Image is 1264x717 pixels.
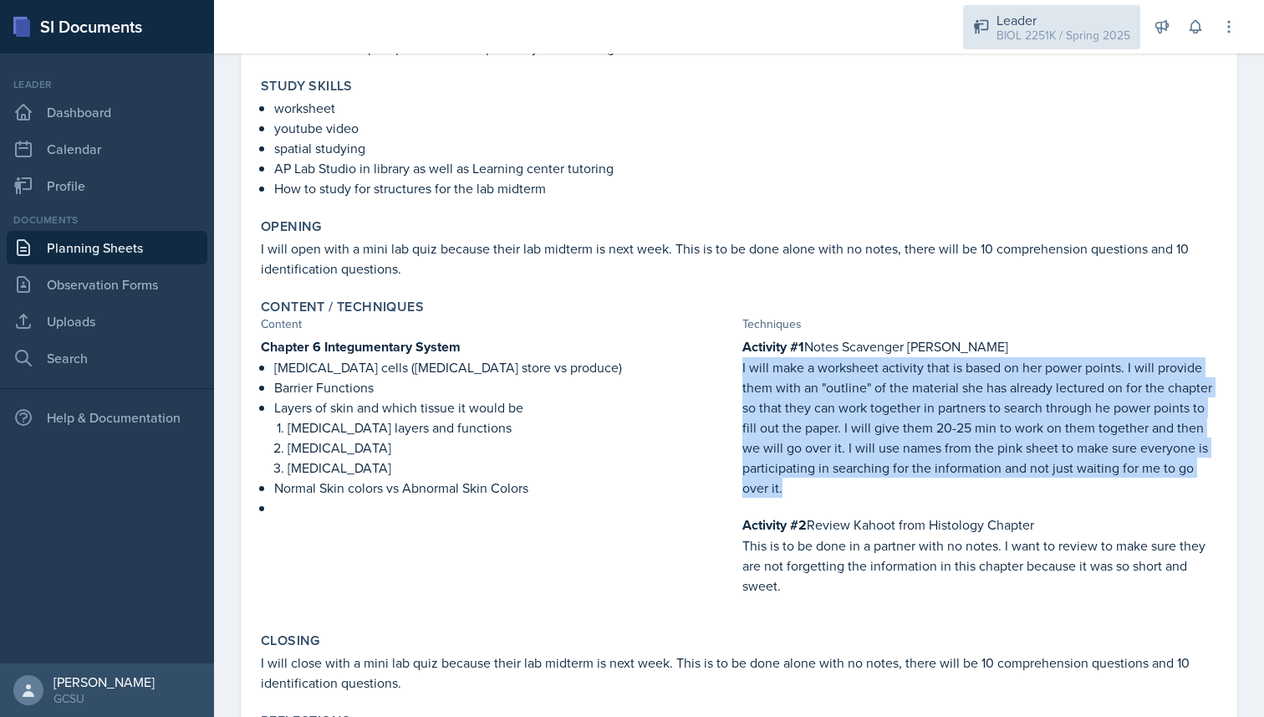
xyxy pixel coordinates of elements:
a: Profile [7,169,207,202]
div: Techniques [742,315,1217,333]
strong: Activity #2 [742,515,807,535]
label: Closing [261,632,320,649]
p: Normal Skin colors vs Abnormal Skin Colors [274,478,736,498]
div: Content [261,315,736,333]
div: Leader [7,77,207,92]
div: GCSU [54,690,155,707]
p: [MEDICAL_DATA] [288,438,736,458]
a: Planning Sheets [7,231,207,264]
p: AP Lab Studio in library as well as Learning center tutoring [274,158,1217,178]
p: Review Kahoot from Histology Chapter [742,515,1217,535]
p: Layers of skin and which tissue it would be [274,397,736,417]
strong: Activity #1 [742,337,804,356]
p: How to study for structures for the lab midterm [274,178,1217,198]
strong: Chapter 6 Integumentary System [261,337,461,356]
a: Dashboard [7,95,207,129]
a: Search [7,341,207,375]
a: Uploads [7,305,207,338]
p: I will make a worksheet activity that is based on her power points. I will provide them with an "... [742,357,1217,498]
p: This is to be done in a partner with no notes. I want to review to make sure they are not forgett... [742,535,1217,596]
div: Documents [7,213,207,228]
p: [MEDICAL_DATA] [288,458,736,478]
p: Notes Scavenger [PERSON_NAME] [742,336,1217,357]
p: I will close with a mini lab quiz because their lab midterm is next week. This is to be done alon... [261,653,1217,693]
label: Study Skills [261,78,353,95]
p: youtube video [274,118,1217,138]
div: Help & Documentation [7,401,207,434]
p: worksheet [274,98,1217,118]
p: [MEDICAL_DATA] cells ([MEDICAL_DATA] store vs produce) [274,357,736,377]
a: Calendar [7,132,207,166]
a: Observation Forms [7,268,207,301]
label: Content / Techniques [261,299,424,315]
label: Opening [261,218,322,235]
div: BIOL 2251K / Spring 2025 [996,27,1130,44]
p: I will open with a mini lab quiz because their lab midterm is next week. This is to be done alone... [261,238,1217,279]
p: spatial studying [274,138,1217,158]
div: [PERSON_NAME] [54,673,155,690]
p: Barrier Functions [274,377,736,397]
div: Leader [996,10,1130,30]
p: [MEDICAL_DATA] layers and functions [288,417,736,438]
